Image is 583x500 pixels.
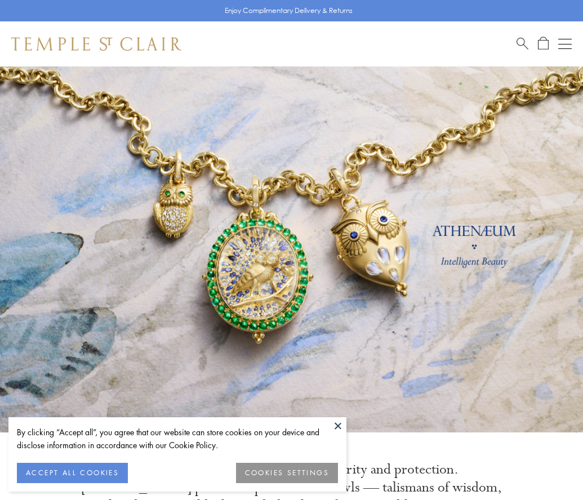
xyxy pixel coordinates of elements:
[538,37,549,51] a: Open Shopping Bag
[17,463,128,483] button: ACCEPT ALL COOKIES
[558,37,572,51] button: Open navigation
[517,37,528,51] a: Search
[236,463,338,483] button: COOKIES SETTINGS
[11,37,181,51] img: Temple St. Clair
[225,5,353,16] p: Enjoy Complimentary Delivery & Returns
[17,426,338,452] div: By clicking “Accept all”, you agree that our website can store cookies on your device and disclos...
